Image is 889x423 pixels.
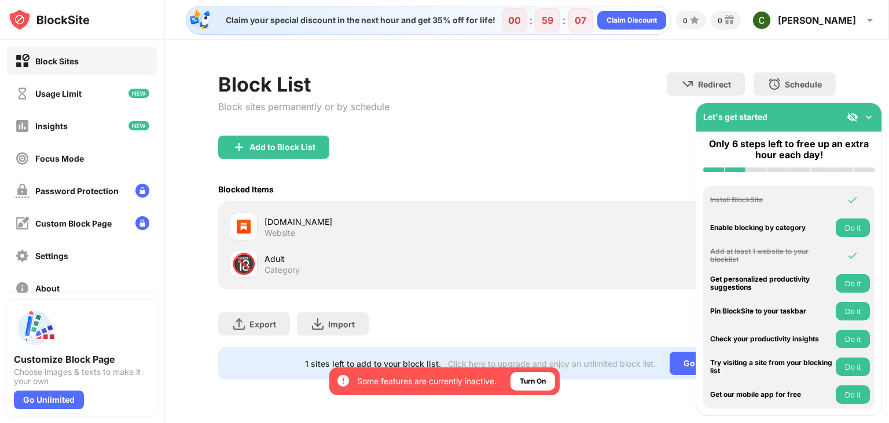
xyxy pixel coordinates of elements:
[305,359,441,369] div: 1 sites left to add to your block list.
[14,367,150,386] div: Choose images & texts to make it your own
[508,14,521,26] div: 00
[218,184,274,194] div: Blocked Items
[710,307,833,315] div: Pin BlockSite to your taskbar
[128,89,149,98] img: new-icon.svg
[218,101,390,112] div: Block sites permanently or by schedule
[698,79,731,89] div: Redirect
[357,375,497,387] div: Some features are currently inactive.
[265,253,527,265] div: Adult
[35,154,84,163] div: Focus Mode
[710,224,833,232] div: Enable blocking by category
[35,186,119,196] div: Password Protection
[35,89,82,99] div: Usage Limit
[14,391,84,409] div: Go Unlimited
[778,14,856,26] div: [PERSON_NAME]
[836,218,870,237] button: Do it
[249,143,315,152] div: Add to Block List
[703,112,767,122] div: Let's get started
[703,138,875,161] div: Only 6 steps left to free up an extra hour each day!
[14,307,56,349] img: push-custom-page.svg
[15,119,30,133] img: insights-off.svg
[15,54,30,68] img: block-on.svg
[575,14,586,26] div: 07
[718,16,722,25] div: 0
[15,151,30,166] img: focus-off.svg
[710,275,833,292] div: Get personalized productivity suggestions
[607,14,657,26] div: Claim Discount
[710,247,833,264] div: Add at least 1 website to your blocklist
[328,319,355,329] div: Import
[265,216,527,228] div: [DOMAIN_NAME]
[35,251,68,261] div: Settings
[710,359,833,375] div: Try visiting a site from your blocking list
[15,249,30,263] img: settings-off.svg
[710,196,833,204] div: Install BlockSite
[35,56,79,66] div: Block Sites
[218,72,390,96] div: Block List
[520,375,546,387] div: Turn On
[249,319,276,329] div: Export
[863,111,875,123] img: omni-setup-toggle.svg
[836,358,870,376] button: Do it
[35,218,112,228] div: Custom Block Page
[15,281,30,296] img: about-off.svg
[710,391,833,399] div: Get our mobile app for free
[14,353,150,365] div: Customize Block Page
[35,121,68,131] div: Insights
[836,302,870,320] button: Do it
[785,79,822,89] div: Schedule
[135,216,149,230] img: lock-menu.svg
[688,13,701,27] img: points-small.svg
[836,330,870,348] button: Do it
[265,228,295,238] div: Website
[232,252,256,276] div: 🔞
[15,86,30,101] img: time-usage-off.svg
[542,14,553,26] div: 59
[15,216,30,231] img: customize-block-page-off.svg
[836,274,870,293] button: Do it
[265,265,300,275] div: Category
[35,283,60,293] div: About
[710,335,833,343] div: Check your productivity insights
[722,13,736,27] img: reward-small.svg
[670,352,749,375] div: Go Unlimited
[847,194,858,206] img: omni-check.svg
[128,121,149,130] img: new-icon.svg
[135,184,149,198] img: lock-menu.svg
[237,220,251,234] img: favicons
[560,11,568,30] div: :
[847,111,858,123] img: eye-not-visible.svg
[752,11,771,30] img: ACg8ocIJWRhaopSCM-P7sCKkElS6XJz4gveF_TsAYnwWJpdUoxeEUA=s96-c
[448,359,656,369] div: Click here to upgrade and enjoy an unlimited block list.
[336,374,350,388] img: error-circle-white.svg
[189,9,212,32] img: specialOfferDiscount.svg
[219,15,495,25] div: Claim your special discount in the next hour and get 35% off for life!
[527,11,535,30] div: :
[836,385,870,404] button: Do it
[8,8,90,31] img: logo-blocksite.svg
[15,184,30,198] img: password-protection-off.svg
[683,16,688,25] div: 0
[847,250,858,261] img: omni-check.svg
